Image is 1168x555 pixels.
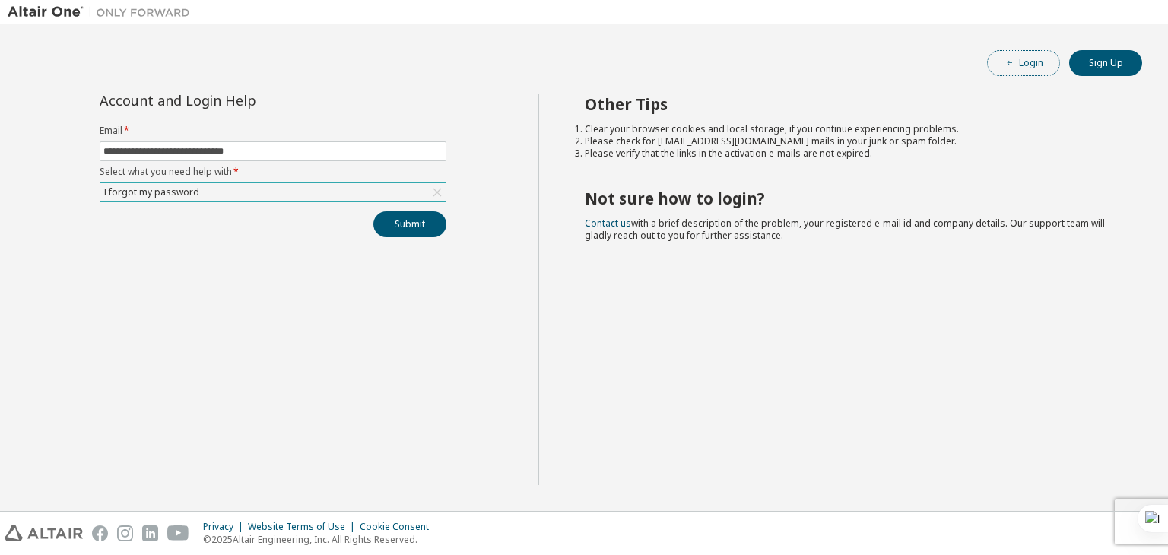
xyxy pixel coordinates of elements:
label: Select what you need help with [100,166,446,178]
li: Clear your browser cookies and local storage, if you continue experiencing problems. [585,123,1116,135]
h2: Other Tips [585,94,1116,114]
p: © 2025 Altair Engineering, Inc. All Rights Reserved. [203,533,438,546]
img: linkedin.svg [142,525,158,541]
img: altair_logo.svg [5,525,83,541]
div: Website Terms of Use [248,521,360,533]
span: with a brief description of the problem, your registered e-mail id and company details. Our suppo... [585,217,1105,242]
div: Cookie Consent [360,521,438,533]
button: Submit [373,211,446,237]
button: Login [987,50,1060,76]
li: Please check for [EMAIL_ADDRESS][DOMAIN_NAME] mails in your junk or spam folder. [585,135,1116,147]
img: youtube.svg [167,525,189,541]
label: Email [100,125,446,137]
div: Account and Login Help [100,94,377,106]
li: Please verify that the links in the activation e-mails are not expired. [585,147,1116,160]
h2: Not sure how to login? [585,189,1116,208]
img: instagram.svg [117,525,133,541]
a: Contact us [585,217,631,230]
img: facebook.svg [92,525,108,541]
img: Altair One [8,5,198,20]
button: Sign Up [1069,50,1142,76]
div: I forgot my password [101,184,202,201]
div: Privacy [203,521,248,533]
div: I forgot my password [100,183,446,201]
